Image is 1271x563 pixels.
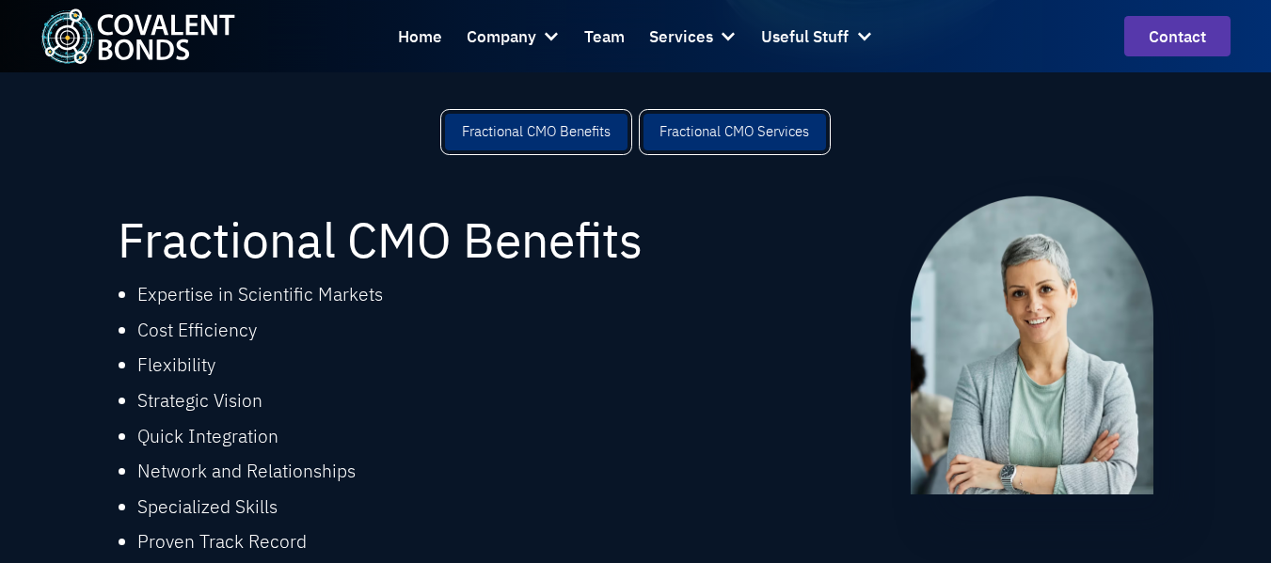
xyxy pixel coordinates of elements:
div: Company [467,12,561,61]
div: Team [584,23,625,50]
li: Strategic Vision [137,386,485,414]
a: contact [1124,16,1231,56]
div: Services [649,23,713,50]
li: Expertise in Scientific Markets [137,280,485,307]
li: Cost Efficiency [137,316,485,343]
div: Fractional CMO Services [659,121,809,143]
iframe: Chat Widget [1177,473,1271,563]
a: Team [584,12,625,61]
a: home [40,8,234,63]
a: Home [398,12,442,61]
div: Fractional CMO Benefits [462,121,611,143]
img: Covalent Bonds White / Teal Logo [40,8,234,63]
li: Quick Integration [137,422,485,449]
div: Useful Stuff [761,23,849,50]
div: Services [649,12,738,61]
div: Home [398,23,442,50]
li: Proven Track Record [137,527,485,555]
li: Flexibility [137,351,485,378]
div: Company [467,23,536,50]
li: Network and Relationships [137,457,485,484]
li: Specialized Skills [137,493,485,520]
h2: Fractional CMO Benefits [118,215,643,264]
div: Useful Stuff [761,12,873,61]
